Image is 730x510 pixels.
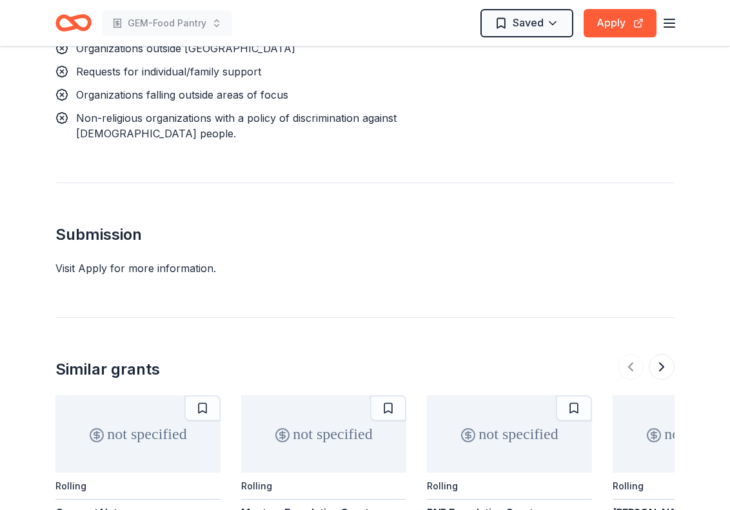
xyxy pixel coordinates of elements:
div: Similar grants [55,359,160,380]
div: Rolling [613,480,644,491]
div: not specified [241,395,406,473]
div: not specified [55,395,221,473]
h2: Submission [55,224,675,245]
span: Requests for individual/family support [76,65,261,78]
a: Home [55,8,92,38]
div: Rolling [427,480,458,491]
div: Rolling [55,480,86,491]
span: Organizations falling outside areas of focus [76,88,288,101]
div: Visit Apply for more information. [55,260,675,276]
button: Saved [480,9,573,37]
span: Saved [513,14,544,31]
span: Organizations outside [GEOGRAPHIC_DATA] [76,42,295,55]
div: not specified [427,395,592,473]
button: Apply [584,9,656,37]
span: GEM-Food Pantry [128,15,206,31]
span: Non-religious organizations with a policy of discrimination against [DEMOGRAPHIC_DATA] people. [76,112,397,140]
button: GEM-Food Pantry [102,10,232,36]
div: Rolling [241,480,272,491]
